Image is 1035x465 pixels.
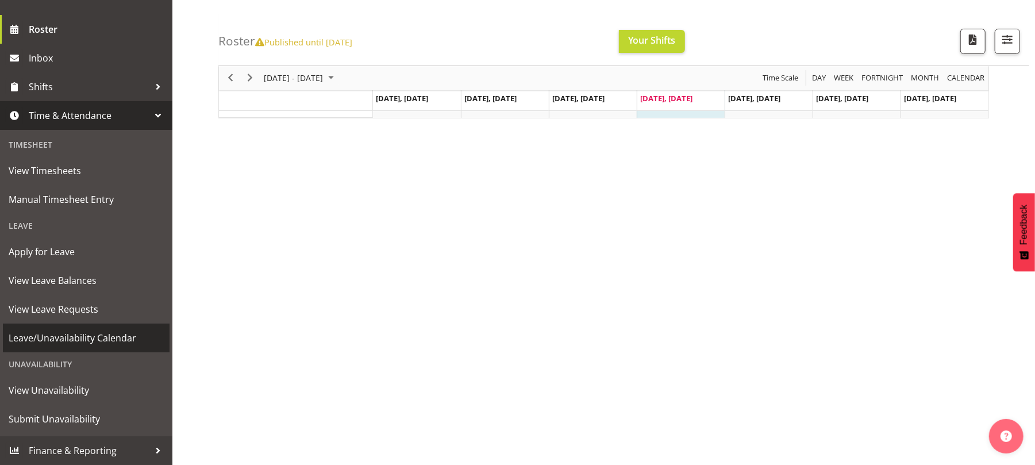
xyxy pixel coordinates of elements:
[260,66,341,90] div: October 06 - 12, 2025
[628,34,676,47] span: Your Shifts
[910,71,940,86] span: Month
[552,93,605,103] span: [DATE], [DATE]
[9,329,164,347] span: Leave/Unavailability Calendar
[640,93,692,103] span: [DATE], [DATE]
[3,133,170,156] div: Timesheet
[3,214,170,237] div: Leave
[9,410,164,428] span: Submit Unavailability
[3,295,170,324] a: View Leave Requests
[255,36,352,48] span: Published until [DATE]
[995,29,1020,54] button: Filter Shifts
[3,376,170,405] a: View Unavailability
[3,185,170,214] a: Manual Timesheet Entry
[761,71,799,86] span: Time Scale
[816,93,868,103] span: [DATE], [DATE]
[376,93,428,103] span: [DATE], [DATE]
[3,156,170,185] a: View Timesheets
[29,49,167,67] span: Inbox
[761,71,801,86] button: Time Scale
[619,30,685,53] button: Your Shifts
[29,107,149,124] span: Time & Attendance
[833,71,855,86] span: Week
[3,405,170,433] a: Submit Unavailability
[221,66,240,90] div: previous period
[904,93,956,103] span: [DATE], [DATE]
[810,71,828,86] button: Timeline Day
[9,243,164,260] span: Apply for Leave
[9,162,164,179] span: View Timesheets
[3,324,170,352] a: Leave/Unavailability Calendar
[9,272,164,289] span: View Leave Balances
[3,266,170,295] a: View Leave Balances
[860,71,904,86] span: Fortnight
[1001,431,1012,442] img: help-xxl-2.png
[29,442,149,459] span: Finance & Reporting
[9,191,164,208] span: Manual Timesheet Entry
[262,71,339,86] button: October 2025
[832,71,856,86] button: Timeline Week
[9,301,164,318] span: View Leave Requests
[29,21,167,38] span: Roster
[3,352,170,376] div: Unavailability
[960,29,986,54] button: Download a PDF of the roster according to the set date range.
[29,78,149,95] span: Shifts
[909,71,941,86] button: Timeline Month
[240,66,260,90] div: next period
[811,71,827,86] span: Day
[3,237,170,266] a: Apply for Leave
[218,34,352,48] h4: Roster
[945,71,987,86] button: Month
[1013,193,1035,271] button: Feedback - Show survey
[243,71,258,86] button: Next
[223,71,238,86] button: Previous
[728,93,780,103] span: [DATE], [DATE]
[860,71,905,86] button: Fortnight
[946,71,986,86] span: calendar
[9,382,164,399] span: View Unavailability
[263,71,324,86] span: [DATE] - [DATE]
[1019,205,1029,245] span: Feedback
[464,93,517,103] span: [DATE], [DATE]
